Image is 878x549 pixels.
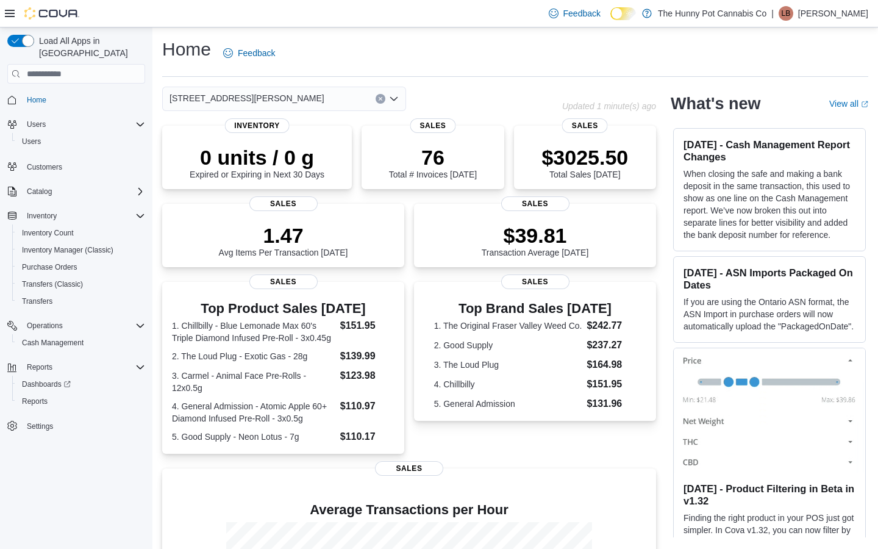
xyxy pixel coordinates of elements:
div: Lareina Betancourt [779,6,793,21]
span: Transfers [22,296,52,306]
h3: Top Brand Sales [DATE] [434,301,637,316]
a: Dashboards [12,376,150,393]
a: Transfers [17,294,57,309]
span: Purchase Orders [22,262,77,272]
p: 1.47 [219,223,348,248]
a: View allExternal link [829,99,868,109]
span: Transfers (Classic) [22,279,83,289]
span: Cash Management [22,338,84,348]
a: Cash Management [17,335,88,350]
p: | [771,6,774,21]
button: Catalog [2,183,150,200]
button: Reports [2,359,150,376]
div: Avg Items Per Transaction [DATE] [219,223,348,257]
button: Open list of options [389,94,399,104]
button: Settings [2,417,150,435]
span: Reports [22,360,145,375]
h1: Home [162,37,211,62]
h2: What's new [671,94,760,113]
button: Inventory Count [12,224,150,242]
span: Users [27,120,46,129]
span: Catalog [22,184,145,199]
p: [PERSON_NAME] [798,6,868,21]
h3: [DATE] - Product Filtering in Beta in v1.32 [683,483,855,507]
img: Cova [24,7,79,20]
span: Sales [375,461,443,476]
a: Customers [22,160,67,174]
span: Dashboards [17,377,145,392]
span: Purchase Orders [17,260,145,274]
span: Inventory Count [17,226,145,240]
p: If you are using the Ontario ASN format, the ASN Import in purchase orders will now automatically... [683,296,855,332]
button: Home [2,91,150,109]
span: Settings [27,422,53,431]
span: Sales [410,118,455,133]
dt: 5. General Admission [434,398,582,410]
button: Transfers (Classic) [12,276,150,293]
span: Dashboards [22,379,71,389]
dd: $123.98 [340,368,394,383]
span: Inventory [224,118,290,133]
span: Sales [501,196,569,211]
dd: $151.95 [587,377,636,392]
dd: $242.77 [587,318,636,333]
span: Home [27,95,46,105]
span: Sales [562,118,608,133]
span: Sales [249,196,318,211]
span: Reports [22,396,48,406]
a: Inventory Manager (Classic) [17,243,118,257]
p: When closing the safe and making a bank deposit in the same transaction, this used to show as one... [683,168,855,241]
a: Users [17,134,46,149]
button: Operations [2,317,150,334]
p: 0 units / 0 g [190,145,324,170]
a: Dashboards [17,377,76,392]
input: Dark Mode [610,7,636,20]
dd: $110.97 [340,399,394,414]
dt: 2. Good Supply [434,339,582,351]
dt: 4. General Admission - Atomic Apple 60+ Diamond Infused Pre-Roll - 3x0.5g [172,400,335,425]
button: Users [22,117,51,132]
span: Transfers [17,294,145,309]
p: Updated 1 minute(s) ago [562,101,656,111]
a: Transfers (Classic) [17,277,88,292]
button: Transfers [12,293,150,310]
span: Reports [27,362,52,372]
button: Users [12,133,150,150]
span: Sales [249,274,318,289]
dt: 4. Chillbilly [434,378,582,390]
a: Purchase Orders [17,260,82,274]
button: Inventory Manager (Classic) [12,242,150,259]
dd: $110.17 [340,429,394,444]
dd: $164.98 [587,357,636,372]
div: Total # Invoices [DATE] [389,145,477,179]
dt: 1. Chillbilly - Blue Lemonade Max 60's Triple Diamond Infused Pre-Roll - 3x0.45g [172,320,335,344]
button: Cash Management [12,334,150,351]
button: Operations [22,318,68,333]
dt: 3. The Loud Plug [434,359,582,371]
a: Reports [17,394,52,409]
button: Inventory [2,207,150,224]
a: Feedback [544,1,605,26]
span: Inventory Count [22,228,74,238]
p: $3025.50 [541,145,628,170]
button: Inventory [22,209,62,223]
a: Feedback [218,41,280,65]
h3: Top Product Sales [DATE] [172,301,394,316]
dt: 1. The Original Fraser Valley Weed Co. [434,320,582,332]
span: Home [22,92,145,107]
span: Feedback [563,7,601,20]
span: Customers [27,162,62,172]
dt: 2. The Loud Plug - Exotic Gas - 28g [172,350,335,362]
span: Settings [22,418,145,434]
svg: External link [861,101,868,108]
span: Inventory [27,211,57,221]
span: Transfers (Classic) [17,277,145,292]
div: Expired or Expiring in Next 30 Days [190,145,324,179]
h3: [DATE] - ASN Imports Packaged On Dates [683,267,855,291]
h4: Average Transactions per Hour [172,503,646,517]
p: $39.81 [482,223,589,248]
a: Inventory Count [17,226,79,240]
span: Inventory [22,209,145,223]
span: [STREET_ADDRESS][PERSON_NAME] [170,91,324,106]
